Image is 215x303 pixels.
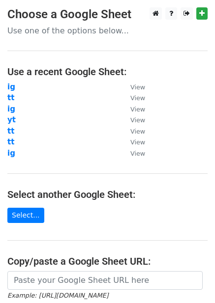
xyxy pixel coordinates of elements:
[121,93,145,102] a: View
[130,128,145,135] small: View
[130,94,145,102] small: View
[7,189,208,200] h4: Select another Google Sheet:
[7,292,108,299] small: Example: [URL][DOMAIN_NAME]
[7,138,14,146] a: tt
[121,83,145,91] a: View
[7,115,16,124] a: yt
[7,93,14,102] a: tt
[130,150,145,157] small: View
[130,138,145,146] small: View
[130,83,145,91] small: View
[7,26,208,36] p: Use one of the options below...
[7,105,15,113] a: ig
[7,149,15,158] a: ig
[7,271,203,290] input: Paste your Google Sheet URL here
[121,138,145,146] a: View
[121,105,145,113] a: View
[7,7,208,22] h3: Choose a Google Sheet
[121,149,145,158] a: View
[7,66,208,78] h4: Use a recent Google Sheet:
[121,115,145,124] a: View
[7,255,208,267] h4: Copy/paste a Google Sheet URL:
[7,127,14,136] a: tt
[130,116,145,124] small: View
[7,83,15,91] a: ig
[121,127,145,136] a: View
[7,208,44,223] a: Select...
[130,106,145,113] small: View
